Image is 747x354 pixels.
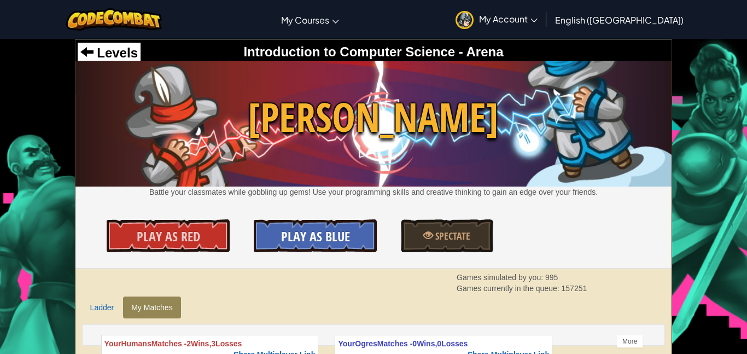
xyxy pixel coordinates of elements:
span: Losses [215,339,242,348]
span: Play As Red [137,228,200,245]
span: Levels [94,45,138,60]
span: 157251 [562,284,587,293]
div: More [616,335,643,348]
span: Your [338,339,355,348]
p: Battle your classmates while gobbling up gems! Use your programming skills and creative thinking ... [75,187,672,198]
span: Wins, [417,339,437,348]
span: Matches - [151,339,187,348]
span: Your [104,339,121,348]
span: [PERSON_NAME] [75,89,672,146]
a: Spectate [401,219,493,252]
span: English ([GEOGRAPHIC_DATA]) [555,14,684,26]
span: Losses [441,339,468,348]
span: Spectate [433,229,470,243]
a: My Courses [276,5,345,34]
a: English ([GEOGRAPHIC_DATA]) [550,5,689,34]
a: My Matches [123,297,180,318]
img: CodeCombat logo [66,8,162,31]
img: avatar [456,11,474,29]
span: Games currently in the queue: [457,284,561,293]
span: 995 [545,273,558,282]
span: Matches - [377,339,413,348]
span: My Courses [281,14,329,26]
span: Games simulated by you: [457,273,545,282]
span: Wins, [191,339,211,348]
a: Ladder [82,297,122,318]
span: Play As Blue [281,228,350,245]
a: Levels [80,45,138,60]
a: My Account [450,2,543,37]
img: Wakka Maul [75,61,672,187]
span: Introduction to Computer Science [243,44,455,59]
span: My Account [479,13,538,25]
span: - Arena [455,44,503,59]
